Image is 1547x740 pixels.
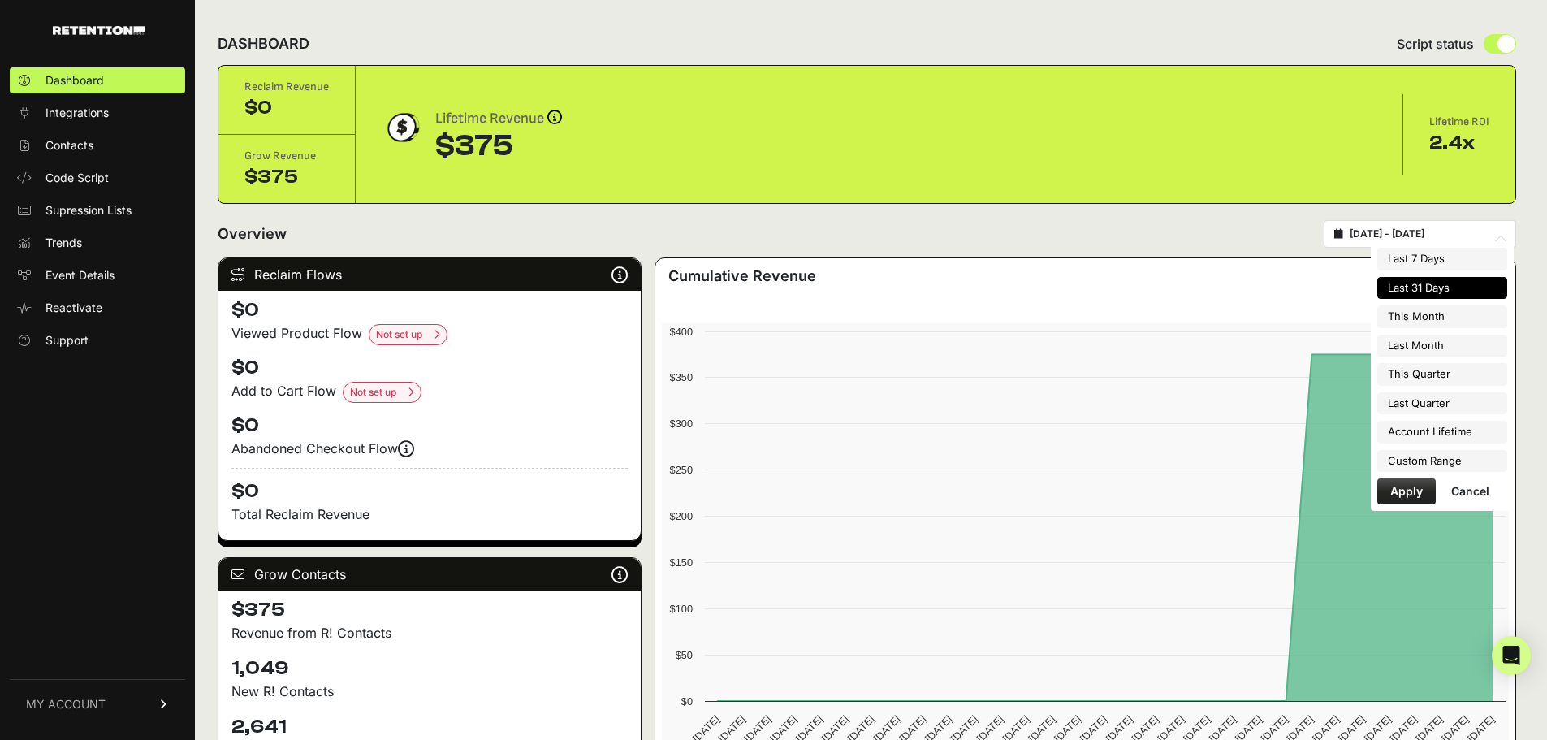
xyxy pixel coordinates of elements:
[45,137,93,154] span: Contacts
[681,695,693,708] text: $0
[10,165,185,191] a: Code Script
[1377,392,1507,415] li: Last Quarter
[1377,248,1507,270] li: Last 7 Days
[10,100,185,126] a: Integrations
[244,164,329,190] div: $375
[45,235,82,251] span: Trends
[670,326,693,338] text: $400
[231,439,628,458] div: Abandoned Checkout Flow
[1377,478,1436,504] button: Apply
[218,558,641,591] div: Grow Contacts
[10,230,185,256] a: Trends
[435,107,562,130] div: Lifetime Revenue
[218,258,641,291] div: Reclaim Flows
[1377,277,1507,300] li: Last 31 Days
[10,67,185,93] a: Dashboard
[10,132,185,158] a: Contacts
[1377,421,1507,444] li: Account Lifetime
[231,682,628,701] p: New R! Contacts
[10,327,185,353] a: Support
[231,381,628,403] div: Add to Cart Flow
[45,300,102,316] span: Reactivate
[231,623,628,643] p: Revenue from R! Contacts
[231,413,628,439] h4: $0
[398,448,414,449] i: Events are firing, and revenue is coming soon! Reclaim revenue is updated nightly.
[1377,305,1507,328] li: This Month
[1377,335,1507,357] li: Last Month
[1429,114,1489,130] div: Lifetime ROI
[45,202,132,219] span: Supression Lists
[670,418,693,430] text: $300
[45,332,89,348] span: Support
[1438,478,1502,504] button: Cancel
[45,105,109,121] span: Integrations
[231,323,628,345] div: Viewed Product Flow
[45,72,104,89] span: Dashboard
[45,170,109,186] span: Code Script
[218,32,309,55] h2: DASHBOARD
[218,223,287,245] h2: Overview
[668,265,816,288] h3: Cumulative Revenue
[53,26,145,35] img: Retention.com
[45,267,115,283] span: Event Details
[676,649,693,661] text: $50
[231,297,628,323] h4: $0
[231,597,628,623] h4: $375
[231,656,628,682] h4: 1,049
[1492,636,1531,675] div: Open Intercom Messenger
[244,95,329,121] div: $0
[1429,130,1489,156] div: 2.4x
[670,371,693,383] text: $350
[670,556,693,569] text: $150
[1377,450,1507,473] li: Custom Range
[10,197,185,223] a: Supression Lists
[670,510,693,522] text: $200
[231,504,628,524] p: Total Reclaim Revenue
[244,79,329,95] div: Reclaim Revenue
[382,107,422,148] img: dollar-coin-05c43ed7efb7bc0c12610022525b4bbbb207c7efeef5aecc26f025e68dcafac9.png
[26,696,106,712] span: MY ACCOUNT
[670,603,693,615] text: $100
[231,714,628,740] h4: 2,641
[10,262,185,288] a: Event Details
[10,679,185,729] a: MY ACCOUNT
[1377,363,1507,386] li: This Quarter
[231,468,628,504] h4: $0
[244,148,329,164] div: Grow Revenue
[435,130,562,162] div: $375
[1397,34,1474,54] span: Script status
[10,295,185,321] a: Reactivate
[231,355,628,381] h4: $0
[670,464,693,476] text: $250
